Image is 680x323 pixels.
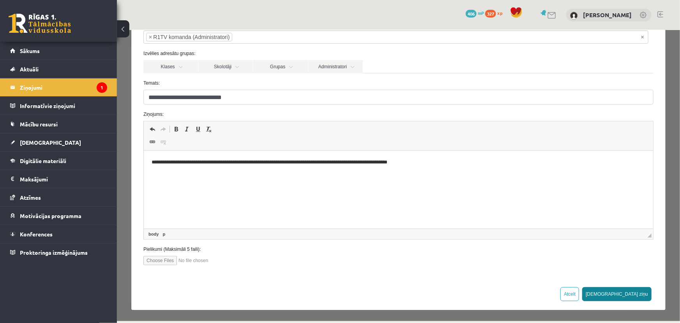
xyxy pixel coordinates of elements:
[20,121,58,128] span: Mācību resursi
[20,78,107,96] legend: Ziņojumi
[30,201,43,208] a: body element
[20,249,88,256] span: Proktoringa izmēģinājums
[21,20,542,27] label: Izvēlies adresātu grupas:
[466,10,484,16] a: 406 mP
[10,225,107,243] a: Konferences
[10,170,107,188] a: Maksājumi
[65,94,76,104] a: Italic (Ctrl+I)
[20,47,40,54] span: Sākums
[76,94,87,104] a: Underline (Ctrl+U)
[32,3,35,11] span: ×
[570,12,578,20] img: Markuss Orlovs
[30,94,41,104] a: Undo (Ctrl+Z)
[20,139,81,146] span: [DEMOGRAPHIC_DATA]
[21,50,542,57] label: Temats:
[54,94,65,104] a: Bold (Ctrl+B)
[87,94,97,104] a: Remove Format
[10,207,107,225] a: Motivācijas programma
[20,66,39,73] span: Aktuāli
[465,257,535,271] button: [DEMOGRAPHIC_DATA] ziņu
[20,97,107,115] legend: Informatīvie ziņojumi
[27,121,536,199] iframe: Editor, wiswyg-editor-47433946683640-1760544823-71
[81,30,136,43] a: Skolotāji
[10,243,107,261] a: Proktoringa izmēģinājums
[485,10,496,18] span: 327
[41,94,52,104] a: Redo (Ctrl+Y)
[44,201,50,208] a: p element
[21,81,542,88] label: Ziņojums:
[29,3,115,11] li: R1TV komanda (Administratori)
[20,157,66,164] span: Digitālie materiāli
[136,30,191,43] a: Grupas
[20,194,41,201] span: Atzīmes
[9,14,71,33] a: Rīgas 1. Tālmācības vidusskola
[20,231,53,238] span: Konferences
[583,11,632,19] a: [PERSON_NAME]
[30,107,41,117] a: Link (Ctrl+K)
[10,133,107,151] a: [DEMOGRAPHIC_DATA]
[191,30,246,43] a: Administratori
[10,78,107,96] a: Ziņojumi1
[531,204,535,208] span: Resize
[478,10,484,16] span: mP
[41,107,52,117] a: Unlink
[20,212,81,219] span: Motivācijas programma
[10,97,107,115] a: Informatīvie ziņojumi
[485,10,506,16] a: 327 xp
[97,82,107,93] i: 1
[10,42,107,60] a: Sākums
[497,10,502,16] span: xp
[21,216,542,223] label: Pielikumi (Maksimāli 5 faili):
[466,10,477,18] span: 406
[20,170,107,188] legend: Maksājumi
[443,257,462,271] button: Atcelt
[10,60,107,78] a: Aktuāli
[10,152,107,170] a: Digitālie materiāli
[10,188,107,206] a: Atzīmes
[26,30,81,43] a: Klases
[524,3,527,11] span: Noņemt visus vienumus
[10,115,107,133] a: Mācību resursi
